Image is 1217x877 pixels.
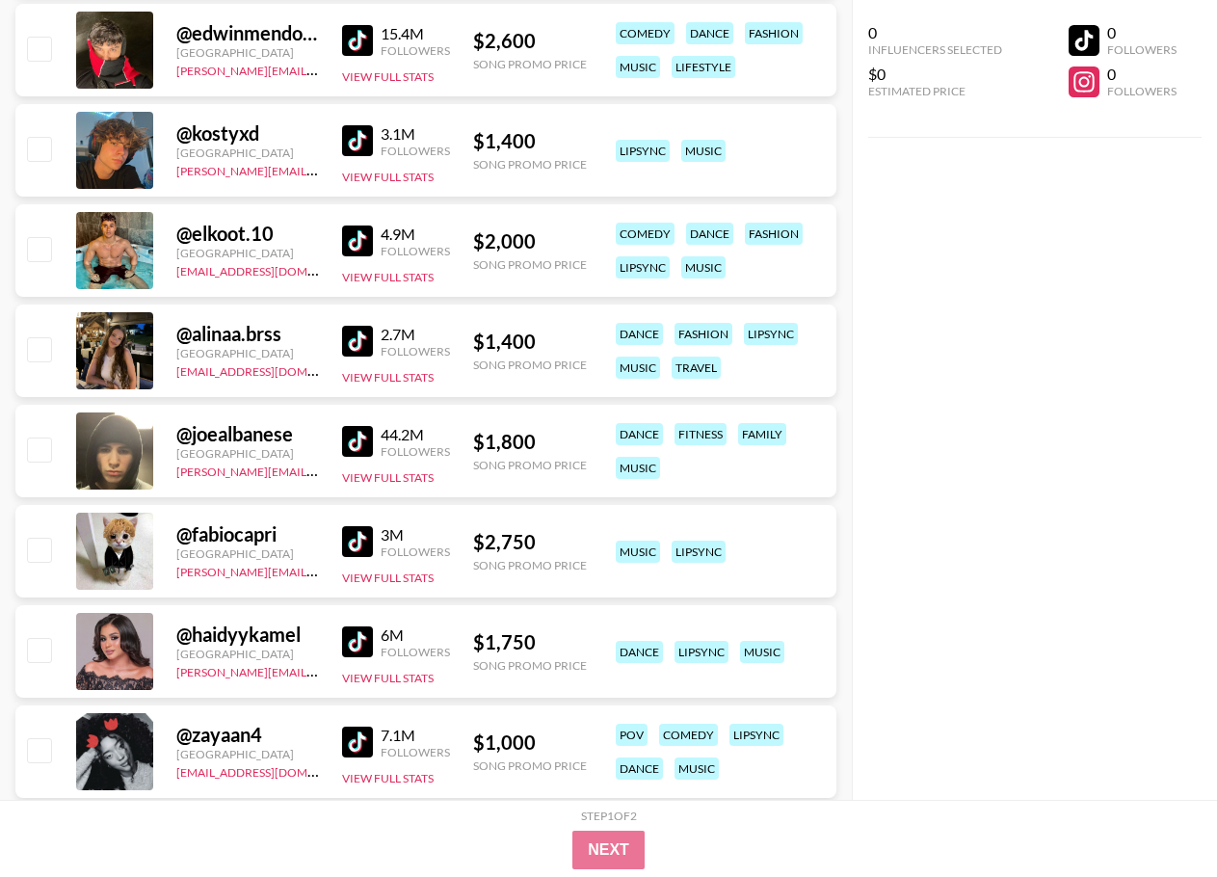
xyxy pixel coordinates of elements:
div: lipsync [729,724,783,746]
div: fitness [675,423,727,445]
button: View Full Stats [342,370,434,385]
div: travel [672,357,721,379]
div: $ 2,000 [473,229,587,253]
div: Song Promo Price [473,157,587,172]
div: 3M [381,525,450,545]
div: fashion [745,223,803,245]
div: Followers [381,43,450,58]
div: comedy [616,22,675,44]
div: 0 [868,23,1002,42]
div: Song Promo Price [473,57,587,71]
div: [GEOGRAPHIC_DATA] [176,446,319,461]
div: Song Promo Price [473,758,587,773]
div: dance [616,323,663,345]
div: $ 2,600 [473,29,587,53]
div: music [616,541,660,563]
div: @ edwinmendozza [176,21,319,45]
div: 0 [1107,23,1177,42]
div: fashion [745,22,803,44]
div: Followers [381,745,450,759]
div: comedy [616,223,675,245]
div: lipsync [616,140,670,162]
a: [PERSON_NAME][EMAIL_ADDRESS][PERSON_NAME][DOMAIN_NAME] [176,661,553,679]
div: dance [616,641,663,663]
div: fashion [675,323,732,345]
div: $ 1,400 [473,129,587,153]
div: @ elkoot.10 [176,222,319,246]
div: Followers [381,444,450,459]
div: dance [686,223,733,245]
div: dance [616,757,663,780]
a: [PERSON_NAME][EMAIL_ADDRESS][DOMAIN_NAME] [176,60,462,78]
div: dance [616,423,663,445]
div: $0 [868,65,1002,84]
div: Song Promo Price [473,658,587,673]
div: music [616,457,660,479]
div: Followers [1107,84,1177,98]
img: TikTok [342,626,373,657]
div: music [616,56,660,78]
button: View Full Stats [342,170,434,184]
div: [GEOGRAPHIC_DATA] [176,546,319,561]
div: $ 1,400 [473,330,587,354]
div: @ joealbanese [176,422,319,446]
div: lipsync [744,323,798,345]
div: Influencers Selected [868,42,1002,57]
iframe: Drift Widget Chat Controller [1121,781,1194,854]
div: Step 1 of 2 [581,809,637,823]
button: View Full Stats [342,69,434,84]
div: 0 [1107,65,1177,84]
div: Followers [381,645,450,659]
button: View Full Stats [342,470,434,485]
button: Next [572,831,645,869]
div: [GEOGRAPHIC_DATA] [176,45,319,60]
div: @ zayaan4 [176,723,319,747]
div: $ 1,800 [473,430,587,454]
div: music [681,256,726,279]
div: Song Promo Price [473,358,587,372]
a: [EMAIL_ADDRESS][DOMAIN_NAME] [176,761,370,780]
div: 6M [381,625,450,645]
div: @ kostyxd [176,121,319,146]
div: Song Promo Price [473,458,587,472]
div: [GEOGRAPHIC_DATA] [176,246,319,260]
div: Followers [1107,42,1177,57]
div: 15.4M [381,24,450,43]
div: pov [616,724,648,746]
img: TikTok [342,526,373,557]
div: comedy [659,724,718,746]
button: View Full Stats [342,671,434,685]
img: TikTok [342,727,373,757]
div: Followers [381,545,450,559]
a: [PERSON_NAME][EMAIL_ADDRESS][DOMAIN_NAME] [176,561,462,579]
div: [GEOGRAPHIC_DATA] [176,146,319,160]
div: music [740,641,784,663]
div: $ 2,750 [473,530,587,554]
div: Song Promo Price [473,558,587,572]
div: 3.1M [381,124,450,144]
div: 4.9M [381,225,450,244]
button: View Full Stats [342,771,434,785]
img: TikTok [342,426,373,457]
div: lifestyle [672,56,735,78]
img: TikTok [342,25,373,56]
div: [GEOGRAPHIC_DATA] [176,346,319,360]
div: music [675,757,719,780]
div: music [616,357,660,379]
img: TikTok [342,226,373,256]
div: @ alinaa.brss [176,322,319,346]
div: Followers [381,344,450,359]
div: @ haidyykamel [176,623,319,647]
div: lipsync [675,641,728,663]
div: 2.7M [381,325,450,344]
div: Followers [381,244,450,258]
a: [EMAIL_ADDRESS][DOMAIN_NAME] [176,360,370,379]
img: TikTok [342,125,373,156]
div: [GEOGRAPHIC_DATA] [176,747,319,761]
div: dance [686,22,733,44]
div: lipsync [616,256,670,279]
div: Song Promo Price [473,257,587,272]
div: $ 1,750 [473,630,587,654]
a: [PERSON_NAME][EMAIL_ADDRESS][DOMAIN_NAME] [176,461,462,479]
button: View Full Stats [342,270,434,284]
